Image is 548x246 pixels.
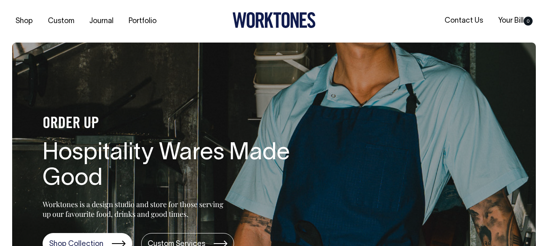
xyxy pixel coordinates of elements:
a: Contact Us [441,14,486,28]
a: Journal [86,15,117,28]
h1: Hospitality Wares Made Good [43,141,302,193]
a: Custom [45,15,77,28]
span: 0 [524,17,533,26]
a: Portfolio [125,15,160,28]
h4: ORDER UP [43,116,302,133]
a: Shop [12,15,36,28]
a: Your Bill0 [495,14,536,28]
p: Worktones is a design studio and store for those serving up our favourite food, drinks and good t... [43,199,227,219]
